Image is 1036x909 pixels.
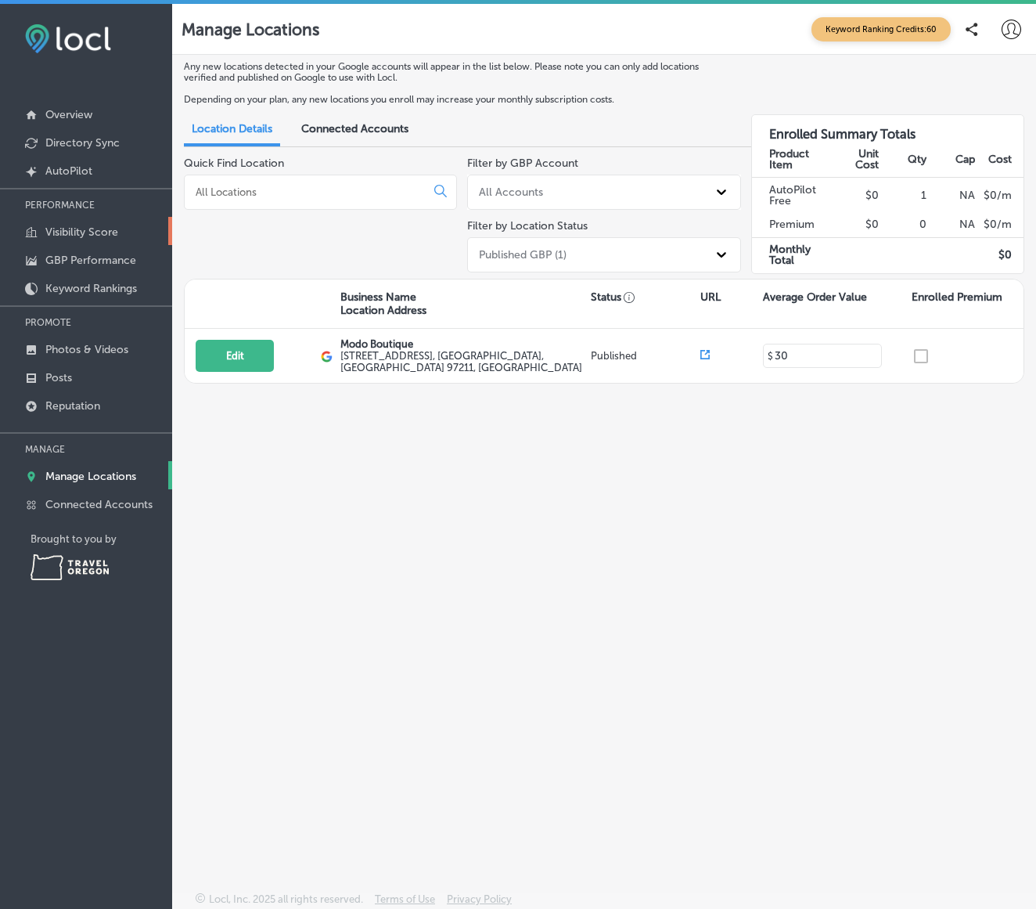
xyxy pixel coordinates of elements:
[763,290,867,304] p: Average Order Value
[832,213,880,237] td: $0
[591,350,700,362] p: Published
[184,94,730,105] p: Depending on your plan, any new locations you enroll may increase your monthly subscription costs.
[880,142,927,177] th: Qty
[880,178,927,213] td: 1
[752,115,1023,142] h3: Enrolled Summary Totals
[45,108,92,121] p: Overview
[45,136,120,150] p: Directory Sync
[192,122,272,135] span: Location Details
[321,351,333,363] img: logo
[45,164,92,178] p: AutoPilot
[976,142,1023,177] th: Cost
[194,185,422,199] input: All Locations
[752,237,832,272] td: Monthly Total
[45,254,136,267] p: GBP Performance
[700,290,721,304] p: URL
[752,178,832,213] td: AutoPilot Free
[479,248,567,262] div: Published GBP (1)
[976,237,1023,272] td: $ 0
[467,219,588,233] label: Filter by Location Status
[196,340,274,372] button: Edit
[591,290,700,304] p: Status
[25,24,111,53] img: fda3e92497d09a02dc62c9cd864e3231.png
[340,350,587,373] label: [STREET_ADDRESS] , [GEOGRAPHIC_DATA], [GEOGRAPHIC_DATA] 97211, [GEOGRAPHIC_DATA]
[811,17,951,41] span: Keyword Ranking Credits: 60
[752,213,832,237] td: Premium
[182,20,319,39] p: Manage Locations
[45,371,72,384] p: Posts
[31,533,172,545] p: Brought to you by
[45,282,137,295] p: Keyword Rankings
[880,213,927,237] td: 0
[927,142,975,177] th: Cap
[479,186,543,199] div: All Accounts
[768,351,773,362] p: $
[467,157,578,170] label: Filter by GBP Account
[340,290,426,317] p: Business Name Location Address
[45,498,153,511] p: Connected Accounts
[927,213,975,237] td: NA
[45,399,100,413] p: Reputation
[769,147,809,171] strong: Product Item
[832,142,880,177] th: Unit Cost
[184,61,730,83] p: Any new locations detected in your Google accounts will appear in the list below. Please note you...
[45,343,128,356] p: Photos & Videos
[340,338,587,350] p: Modo Boutique
[209,893,363,905] p: Locl, Inc. 2025 all rights reserved.
[976,213,1023,237] td: $ 0 /m
[832,178,880,213] td: $0
[31,554,109,580] img: Travel Oregon
[927,178,975,213] td: NA
[45,225,118,239] p: Visibility Score
[301,122,408,135] span: Connected Accounts
[976,178,1023,213] td: $ 0 /m
[45,470,136,483] p: Manage Locations
[184,157,284,170] label: Quick Find Location
[912,290,1002,304] p: Enrolled Premium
